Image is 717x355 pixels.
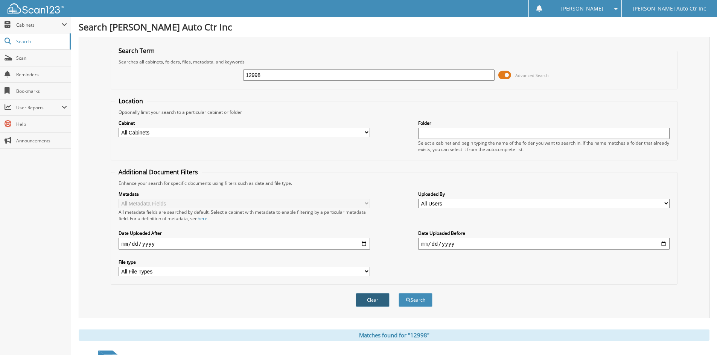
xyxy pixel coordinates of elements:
[115,97,147,105] legend: Location
[8,3,64,14] img: scan123-logo-white.svg
[119,191,370,197] label: Metadata
[418,120,670,126] label: Folder
[115,180,673,186] div: Enhance your search for specific documents using filters such as date and file type.
[16,121,67,127] span: Help
[16,137,67,144] span: Announcements
[119,259,370,265] label: File type
[399,293,432,307] button: Search
[79,21,709,33] h1: Search [PERSON_NAME] Auto Ctr Inc
[16,71,67,78] span: Reminders
[115,47,158,55] legend: Search Term
[356,293,390,307] button: Clear
[633,6,706,11] span: [PERSON_NAME] Auto Ctr Inc
[679,319,717,355] iframe: Chat Widget
[198,215,207,222] a: here
[16,104,62,111] span: User Reports
[418,230,670,236] label: Date Uploaded Before
[16,88,67,94] span: Bookmarks
[561,6,603,11] span: [PERSON_NAME]
[115,168,202,176] legend: Additional Document Filters
[79,329,709,341] div: Matches found for "12998"
[16,38,66,45] span: Search
[16,22,62,28] span: Cabinets
[418,238,670,250] input: end
[119,238,370,250] input: start
[115,59,673,65] div: Searches all cabinets, folders, files, metadata, and keywords
[119,120,370,126] label: Cabinet
[115,109,673,115] div: Optionally limit your search to a particular cabinet or folder
[119,230,370,236] label: Date Uploaded After
[515,73,549,78] span: Advanced Search
[418,140,670,153] div: Select a cabinet and begin typing the name of the folder you want to search in. If the name match...
[119,209,370,222] div: All metadata fields are searched by default. Select a cabinet with metadata to enable filtering b...
[16,55,67,61] span: Scan
[418,191,670,197] label: Uploaded By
